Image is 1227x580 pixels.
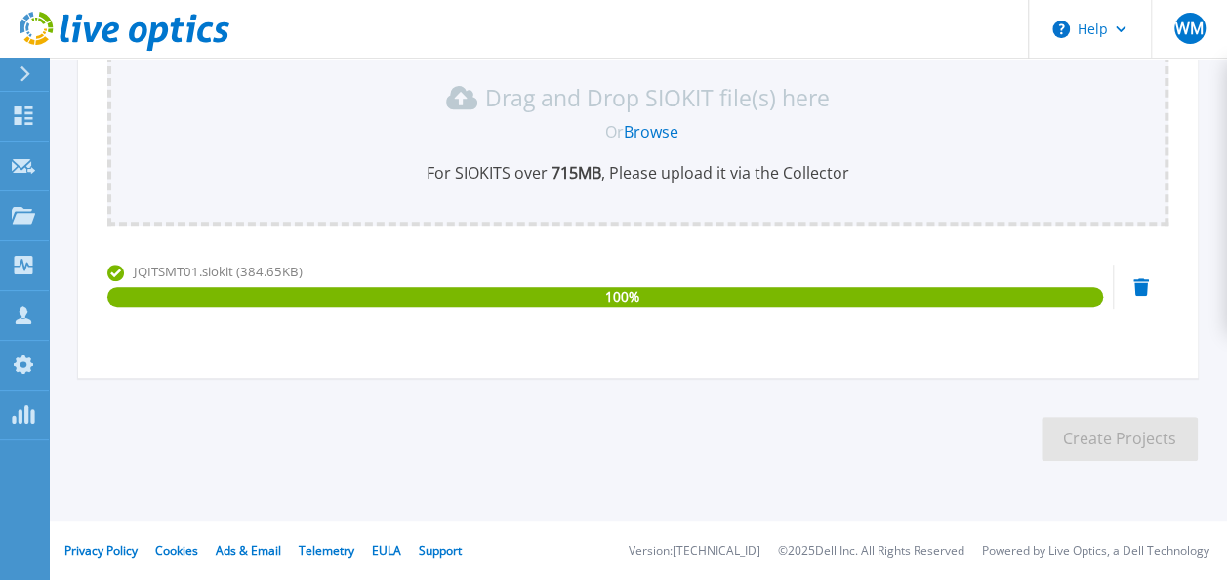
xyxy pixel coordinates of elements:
[216,542,281,559] a: Ads & Email
[134,263,303,280] span: JQITSMT01.siokit (384.65KB)
[548,162,601,184] b: 715 MB
[64,542,138,559] a: Privacy Policy
[1042,417,1198,461] button: Create Projects
[624,121,678,143] a: Browse
[605,121,624,143] span: Or
[299,542,354,559] a: Telemetry
[372,542,401,559] a: EULA
[419,542,462,559] a: Support
[485,88,830,107] p: Drag and Drop SIOKIT file(s) here
[982,545,1209,558] li: Powered by Live Optics, a Dell Technology
[778,545,964,558] li: © 2025 Dell Inc. All Rights Reserved
[605,287,639,307] span: 100 %
[1175,21,1204,36] span: WM
[119,162,1157,184] p: For SIOKITS over , Please upload it via the Collector
[629,545,760,558] li: Version: [TECHNICAL_ID]
[119,82,1157,184] div: Drag and Drop SIOKIT file(s) here OrBrowseFor SIOKITS over 715MB, Please upload it via the Collector
[155,542,198,559] a: Cookies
